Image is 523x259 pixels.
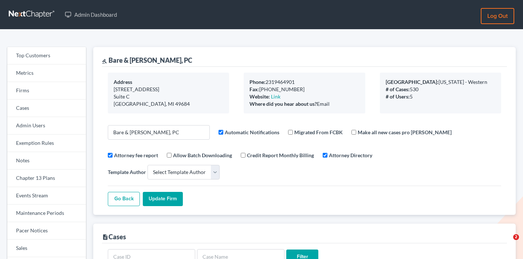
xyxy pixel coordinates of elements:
[7,222,86,240] a: Pacer Notices
[386,93,410,100] b: # of Users:
[386,78,495,86] div: [US_STATE] - Western
[249,93,270,100] b: Website:
[358,128,452,136] label: Make all new cases pro [PERSON_NAME]
[7,117,86,135] a: Admin Users
[61,8,121,21] a: Admin Dashboard
[249,101,317,107] b: Where did you hear about us?
[102,59,107,64] i: gavel
[102,232,126,241] div: Cases
[7,82,86,100] a: Firms
[108,192,140,206] a: Go Back
[114,93,223,100] div: Suite C
[114,100,223,108] div: [GEOGRAPHIC_DATA], MI 49684
[386,86,495,93] div: 530
[294,128,343,136] label: Migrated From FCBK
[386,86,410,92] b: # of Cases:
[7,152,86,170] a: Notes
[7,240,86,257] a: Sales
[102,234,109,240] i: description
[108,168,146,176] label: Template Author
[329,151,372,159] label: Attorney Directory
[114,86,223,93] div: [STREET_ADDRESS]
[481,8,514,24] a: Log out
[247,151,314,159] label: Credit Report Monthly Billing
[7,100,86,117] a: Cases
[7,135,86,152] a: Exemption Rules
[249,100,359,108] div: Email
[114,151,158,159] label: Attorney fee report
[498,234,516,252] iframe: Intercom live chat
[7,65,86,82] a: Metrics
[249,86,359,93] div: [PHONE_NUMBER]
[102,56,192,65] div: Bare & [PERSON_NAME], PC
[249,79,266,85] b: Phone:
[7,47,86,65] a: Top Customers
[7,205,86,222] a: Maintenance Periods
[249,86,259,92] b: Fax:
[143,192,183,206] input: Update Firm
[249,78,359,86] div: 2319464901
[513,234,519,240] span: 2
[386,79,439,85] b: [GEOGRAPHIC_DATA]:
[225,128,279,136] label: Automatic Notifications
[173,151,232,159] label: Allow Batch Downloading
[386,93,495,100] div: 5
[7,187,86,205] a: Events Stream
[114,79,132,85] b: Address
[7,170,86,187] a: Chapter 13 Plans
[271,93,280,100] a: Link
